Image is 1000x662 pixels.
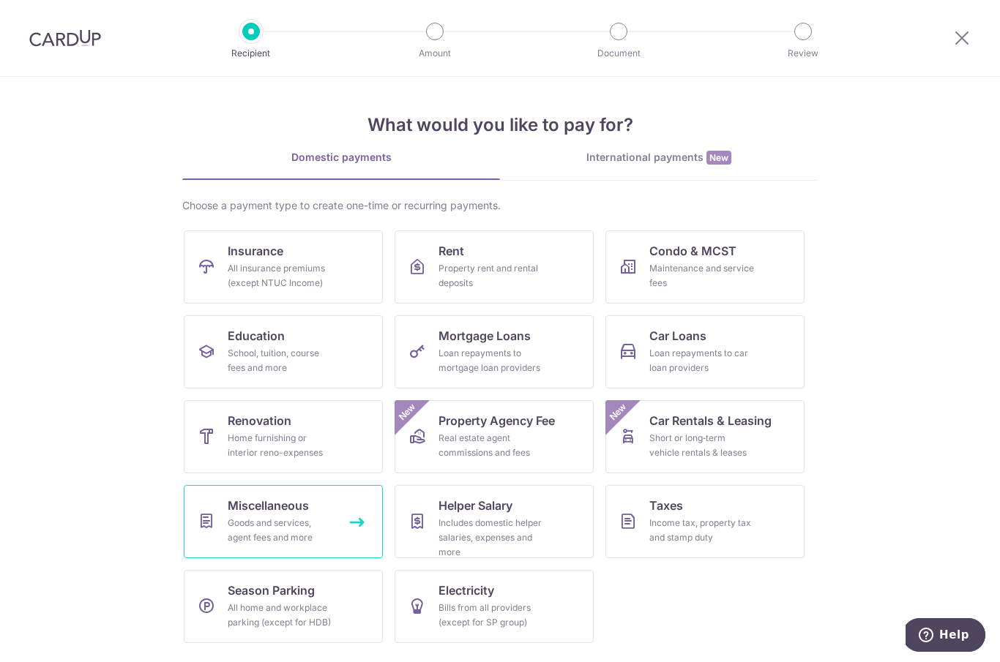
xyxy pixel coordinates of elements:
[439,582,494,599] span: Electricity
[182,150,500,165] div: Domestic payments
[395,400,594,473] a: Property Agency FeeReal estate agent commissions and feesNew
[228,497,309,514] span: Miscellaneous
[228,431,333,460] div: Home furnishing or interior reno-expenses
[182,198,818,213] div: Choose a payment type to create one-time or recurring payments.
[228,327,285,345] span: Education
[228,516,333,545] div: Goods and services, agent fees and more
[439,261,544,290] div: Property rent and rental deposits
[395,570,594,643] a: ElectricityBills from all providers (except for SP group)
[649,497,683,514] span: Taxes
[228,242,283,260] span: Insurance
[228,261,333,290] div: All insurance premiums (except NTUC Income)
[228,412,291,429] span: Renovation
[605,230,805,304] a: Condo & MCSTMaintenance and service fees
[605,315,805,388] a: Car LoansLoan repayments to car loan providers
[182,112,818,138] h4: What would you like to pay for?
[439,497,512,514] span: Helper Salary
[649,346,755,375] div: Loan repayments to car loan providers
[439,516,544,560] div: Includes domestic helper salaries, expenses and more
[228,582,315,599] span: Season Parking
[706,151,731,165] span: New
[439,346,544,375] div: Loan repayments to mortgage loan providers
[197,46,305,61] p: Recipient
[34,10,64,23] span: Help
[649,261,755,290] div: Maintenance and service fees
[439,412,555,429] span: Property Agency Fee
[605,400,805,473] a: Car Rentals & LeasingShort or long‑term vehicle rentals & leasesNew
[439,242,464,260] span: Rent
[29,29,101,47] img: CardUp
[395,315,594,388] a: Mortgage LoansLoan repayments to mortgage loan providers
[439,327,531,345] span: Mortgage Loans
[605,485,805,558] a: TaxesIncome tax, property tax and stamp duty
[228,346,333,375] div: School, tuition, course fees and more
[564,46,673,61] p: Document
[184,315,383,388] a: EducationSchool, tuition, course fees and more
[184,570,383,643] a: Season ParkingAll home and workplace parking (except for HDB)
[606,400,630,424] span: New
[184,485,383,558] a: MiscellaneousGoods and services, agent fees and more
[395,230,594,304] a: RentProperty rent and rental deposits
[649,242,736,260] span: Condo & MCST
[184,400,383,473] a: RenovationHome furnishing or interior reno-expenses
[649,431,755,460] div: Short or long‑term vehicle rentals & leases
[649,516,755,545] div: Income tax, property tax and stamp duty
[395,485,594,558] a: Helper SalaryIncludes domestic helper salaries, expenses and more
[649,412,772,429] span: Car Rentals & Leasing
[228,601,333,630] div: All home and workplace parking (except for HDB)
[439,431,544,460] div: Real estate agent commissions and fees
[184,230,383,304] a: InsuranceAll insurance premiums (except NTUC Income)
[439,601,544,630] div: Bills from all providers (except for SP group)
[649,327,706,345] span: Car Loans
[395,400,419,424] span: New
[381,46,489,61] p: Amount
[749,46,857,61] p: Review
[906,618,985,655] iframe: Opens a widget where you can find more information
[500,150,818,165] div: International payments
